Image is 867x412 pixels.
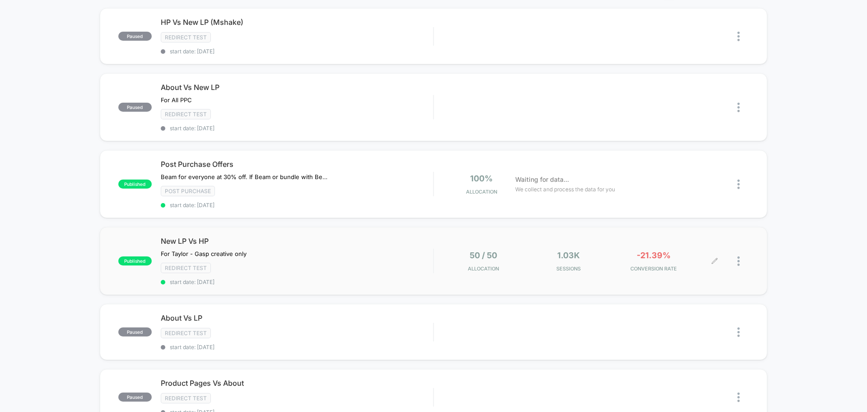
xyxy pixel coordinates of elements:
span: start date: [DATE] [161,202,433,208]
img: close [737,393,740,402]
span: We collect and process the data for you [515,185,615,194]
span: paused [118,32,152,41]
span: published [118,180,152,189]
span: paused [118,103,152,112]
span: 100% [470,174,493,183]
img: close [737,103,740,112]
span: Redirect Test [161,263,211,273]
img: close [737,256,740,266]
span: 50 / 50 [470,251,497,260]
span: CONVERSION RATE [613,265,694,272]
span: HP Vs New LP (Mshake) [161,18,433,27]
span: About Vs New LP [161,83,433,92]
span: Redirect Test [161,32,211,43]
span: start date: [DATE] [161,344,433,350]
span: start date: [DATE] [161,48,433,55]
img: close [737,32,740,41]
span: Post Purchase Offers [161,160,433,169]
span: Allocation [466,189,497,195]
span: Redirect Test [161,393,211,403]
span: For All PPC [161,96,192,104]
span: Allocation [468,265,499,272]
span: About Vs LP [161,313,433,322]
span: Redirect Test [161,109,211,119]
img: close [737,180,740,189]
span: New LP Vs HP [161,237,433,246]
span: 1.03k [557,251,580,260]
span: published [118,256,152,265]
span: paused [118,393,152,402]
span: Beam for everyone at 30% off. If Beam or bundle with Beam is in cart: Gasp at 30% off [161,173,328,180]
span: Waiting for data... [515,175,569,185]
img: close [737,327,740,337]
span: Product Pages Vs About [161,379,433,388]
span: Redirect Test [161,328,211,338]
span: Sessions [528,265,609,272]
span: start date: [DATE] [161,279,433,285]
span: paused [118,327,152,336]
span: Post Purchase [161,186,215,196]
span: start date: [DATE] [161,125,433,132]
span: -21.39% [637,251,671,260]
span: For Taylor - Gasp creative only [161,250,247,257]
